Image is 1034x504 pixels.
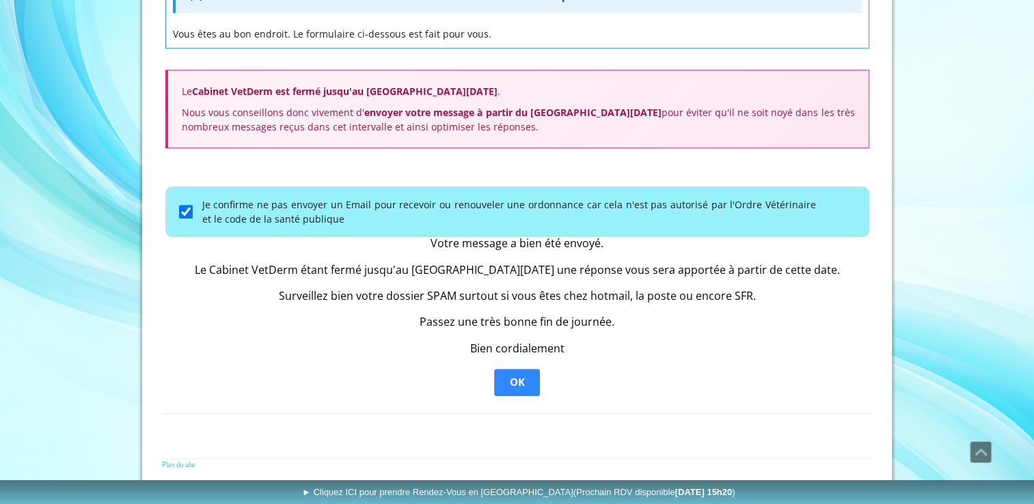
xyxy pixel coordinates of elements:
[195,316,840,328] div: Passez une très bonne fin de journée.
[182,105,855,134] p: Nous vous conseillons donc vivement d' pour éviter qu'il ne soit noyé dans les très nombreux mess...
[192,85,498,98] strong: Cabinet VetDerm est fermé jusqu'au [GEOGRAPHIC_DATA][DATE]
[573,487,735,497] span: (Prochain RDV disponible )
[675,487,733,497] b: [DATE] 15h20
[182,84,855,98] p: Le .
[195,290,840,303] div: Surveillez bien votre dossier SPAM surtout si vous êtes chez hotmail, la poste ou encore SFR.
[162,459,195,469] a: Plan du site
[510,376,525,389] span: OK
[173,27,862,41] p: Vous êtes au bon endroit. Le formulaire ci-dessous est fait pour vous.
[195,237,840,250] div: Votre message a bien été envoyé.
[494,369,540,396] button: OK
[364,106,662,119] strong: envoyer votre message à partir du [GEOGRAPHIC_DATA][DATE]
[970,441,992,463] a: Défiler vers le haut
[302,487,735,497] span: ► Cliquez ICI pour prendre Rendez-Vous en [GEOGRAPHIC_DATA]
[202,197,816,226] label: Je confirme ne pas envoyer un Email pour recevoir ou renouveler une ordonnance car cela n'est pas...
[195,264,840,277] div: Le Cabinet VetDerm étant fermé jusqu'au [GEOGRAPHIC_DATA][DATE] une réponse vous sera apportée à ...
[195,342,840,355] div: Bien cordialement
[970,442,991,462] span: Défiler vers le haut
